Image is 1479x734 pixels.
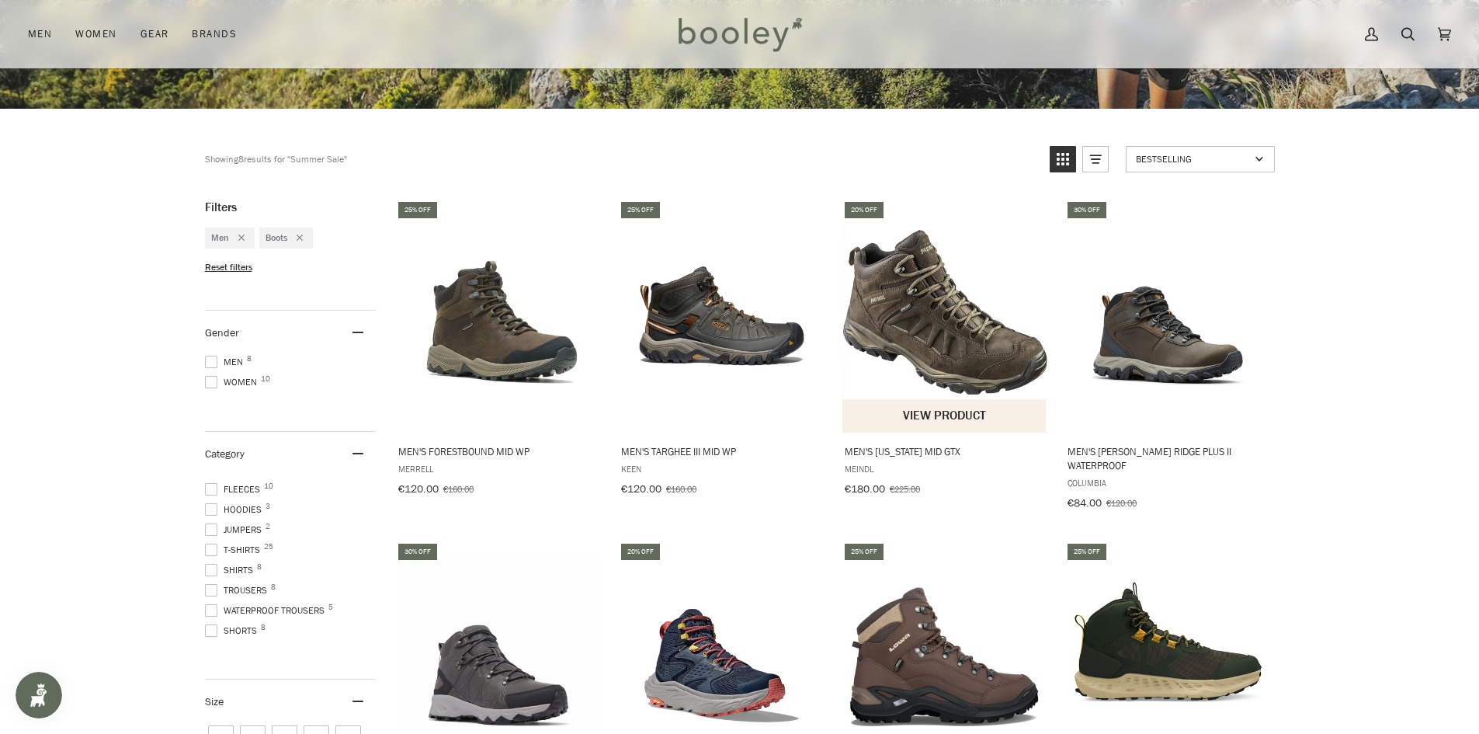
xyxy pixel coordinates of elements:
[205,355,248,369] span: Men
[398,462,599,475] span: Merrell
[266,523,270,530] span: 2
[1082,146,1109,172] a: View list mode
[205,694,224,709] span: Size
[205,543,265,557] span: T-Shirts
[666,482,696,496] span: €160.00
[1068,202,1106,218] div: 30% off
[205,624,262,638] span: Shorts
[396,200,602,501] a: Men's Forestbound Mid WP
[845,462,1046,475] span: Meindl
[1136,152,1250,165] span: Bestselling
[1065,200,1271,515] a: Men's Newton Ridge Plus II Waterproof
[28,26,52,42] span: Men
[205,146,347,172] div: Showing results for "Summer Sale"
[205,200,237,215] span: Filters
[842,213,1048,419] img: Men's Nebraska Mid GTX Mahogany - booley Galway
[845,444,1046,458] span: Men's [US_STATE] Mid GTX
[890,482,920,496] span: €225.00
[1068,444,1269,472] span: Men's [PERSON_NAME] Ridge Plus II Waterproof
[621,482,661,496] span: €120.00
[619,213,825,419] img: Keen Men's Targhee III Mid WP Black Olive / Golden Brown - Booley Galway
[621,462,822,475] span: Keen
[398,202,437,218] div: 25% off
[205,482,265,496] span: Fleeces
[621,202,660,218] div: 25% off
[75,26,116,42] span: Women
[264,543,273,551] span: 25
[257,563,262,571] span: 8
[398,544,437,560] div: 30% off
[619,200,825,501] a: Men's Targhee III Mid WP
[205,523,266,537] span: Jumpers
[192,26,237,42] span: Brands
[443,482,474,496] span: €160.00
[261,375,270,383] span: 10
[205,583,272,597] span: Trousers
[205,503,266,517] span: Hoodies
[211,231,229,245] span: Men
[264,482,273,490] span: 10
[205,261,376,274] li: Reset filters
[845,544,884,560] div: 25% off
[266,231,287,245] span: Boots
[621,444,822,458] span: Men's Targhee III Mid WP
[16,672,62,718] iframe: Button to open loyalty program pop-up
[1050,146,1076,172] a: View grid mode
[205,563,258,577] span: Shirts
[205,325,239,340] span: Gender
[266,503,270,510] span: 3
[238,152,244,165] b: 8
[141,26,169,42] span: Gear
[271,583,276,591] span: 8
[205,447,245,461] span: Category
[672,12,807,57] img: Booley
[328,604,333,611] span: 5
[229,231,245,245] div: Remove filter: Men
[287,231,303,245] div: Remove filter: Boots
[845,202,884,218] div: 20% off
[1068,476,1269,489] span: Columbia
[1065,213,1271,419] img: Columbia Men's Newton Ridge Plus II Waterproof Cordovan / Squash - Booley Galway
[621,544,660,560] div: 20% off
[842,399,1047,433] button: View product
[1106,496,1137,510] span: €120.00
[842,200,1048,501] a: Men's Nebraska Mid GTX
[205,604,329,617] span: Waterproof Trousers
[845,482,885,496] span: €180.00
[398,482,439,496] span: €120.00
[205,261,252,274] span: Reset filters
[205,375,262,389] span: Women
[1126,146,1275,172] a: Sort options
[398,444,599,458] span: Men's Forestbound Mid WP
[1068,544,1106,560] div: 25% off
[396,213,602,419] img: Merrell Men's Forestbound Mid WP Cloudy - Booley Galway
[247,355,252,363] span: 8
[1068,496,1102,510] span: €84.00
[261,624,266,631] span: 8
